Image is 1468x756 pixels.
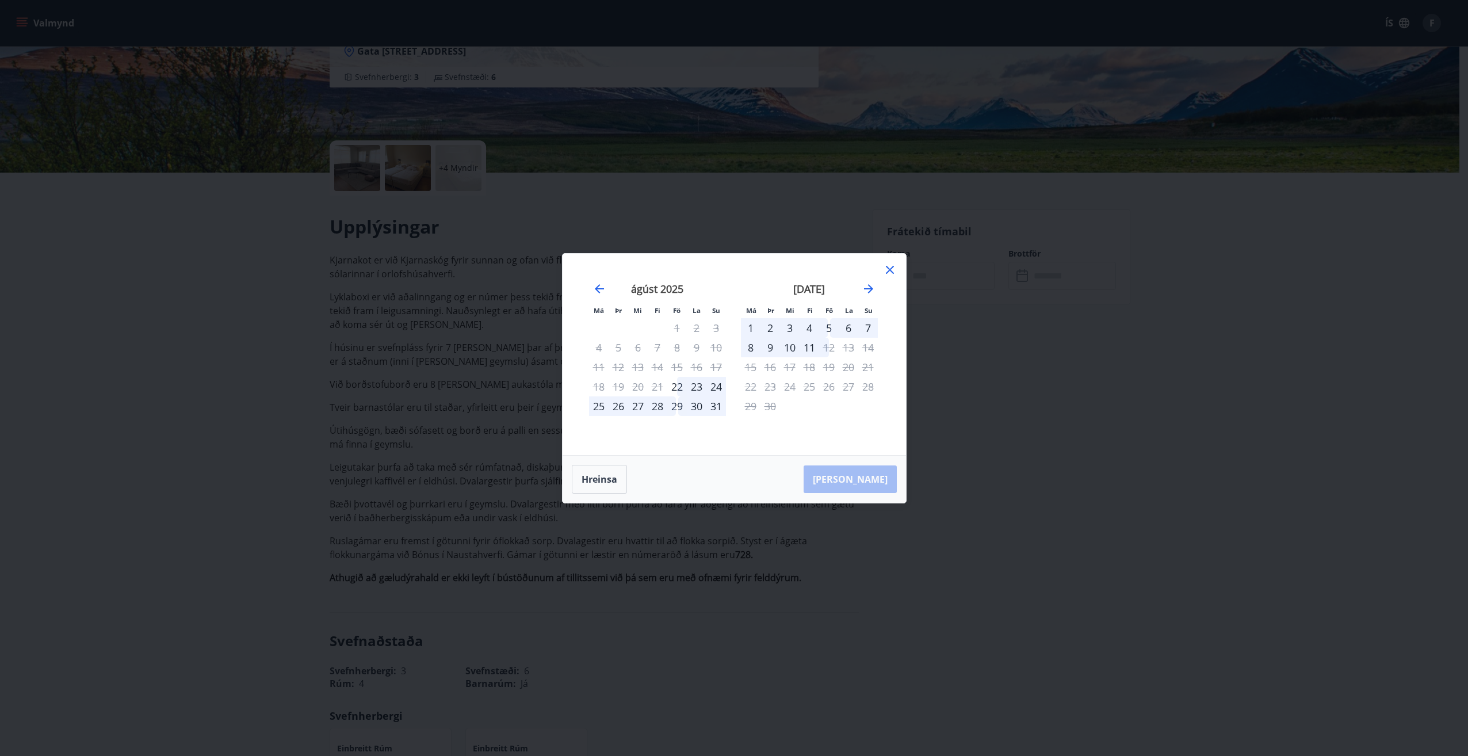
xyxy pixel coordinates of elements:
[706,396,726,416] div: 31
[800,357,819,377] td: Not available. fimmtudagur, 18. september 2025
[572,465,627,494] button: Hreinsa
[667,357,687,377] td: Not available. föstudagur, 15. ágúst 2025
[589,396,609,416] div: 25
[687,357,706,377] td: Not available. laugardagur, 16. ágúst 2025
[687,377,706,396] div: 23
[819,338,839,357] div: Aðeins útritun í boði
[648,396,667,416] td: Choose fimmtudagur, 28. ágúst 2025 as your check-in date. It’s available.
[780,318,800,338] td: Choose miðvikudagur, 3. september 2025 as your check-in date. It’s available.
[741,338,760,357] div: 8
[667,377,687,396] div: Aðeins innritun í boði
[673,306,681,315] small: Fö
[628,377,648,396] td: Not available. miðvikudagur, 20. ágúst 2025
[706,396,726,416] td: Choose sunnudagur, 31. ágúst 2025 as your check-in date. It’s available.
[845,306,853,315] small: La
[741,357,760,377] td: Not available. mánudagur, 15. september 2025
[576,268,892,441] div: Calendar
[767,306,774,315] small: Þr
[706,338,726,357] td: Not available. sunnudagur, 10. ágúst 2025
[706,377,726,396] td: Choose sunnudagur, 24. ágúst 2025 as your check-in date. It’s available.
[667,318,687,338] td: Not available. föstudagur, 1. ágúst 2025
[780,357,800,377] td: Not available. miðvikudagur, 17. september 2025
[609,377,628,396] td: Not available. þriðjudagur, 19. ágúst 2025
[839,377,858,396] td: Not available. laugardagur, 27. september 2025
[807,306,813,315] small: Fi
[819,318,839,338] td: Choose föstudagur, 5. september 2025 as your check-in date. It’s available.
[648,377,667,396] td: Not available. fimmtudagur, 21. ágúst 2025
[793,282,825,296] strong: [DATE]
[780,338,800,357] div: 10
[819,318,839,338] div: 5
[687,338,706,357] td: Not available. laugardagur, 9. ágúst 2025
[706,318,726,338] td: Not available. sunnudagur, 3. ágúst 2025
[633,306,642,315] small: Mi
[786,306,794,315] small: Mi
[609,357,628,377] td: Not available. þriðjudagur, 12. ágúst 2025
[712,306,720,315] small: Su
[760,357,780,377] td: Not available. þriðjudagur, 16. september 2025
[628,396,648,416] td: Choose miðvikudagur, 27. ágúst 2025 as your check-in date. It’s available.
[760,396,780,416] td: Not available. þriðjudagur, 30. september 2025
[687,396,706,416] td: Choose laugardagur, 30. ágúst 2025 as your check-in date. It’s available.
[589,338,609,357] td: Not available. mánudagur, 4. ágúst 2025
[858,338,878,357] td: Not available. sunnudagur, 14. september 2025
[839,357,858,377] td: Not available. laugardagur, 20. september 2025
[780,318,800,338] div: 3
[858,357,878,377] td: Not available. sunnudagur, 21. september 2025
[741,338,760,357] td: Choose mánudagur, 8. september 2025 as your check-in date. It’s available.
[800,338,819,357] div: 11
[800,377,819,396] td: Not available. fimmtudagur, 25. september 2025
[628,338,648,357] td: Not available. miðvikudagur, 6. ágúst 2025
[800,318,819,338] td: Choose fimmtudagur, 4. september 2025 as your check-in date. It’s available.
[741,396,760,416] td: Not available. mánudagur, 29. september 2025
[760,318,780,338] td: Choose þriðjudagur, 2. september 2025 as your check-in date. It’s available.
[825,306,833,315] small: Fö
[862,282,876,296] div: Move forward to switch to the next month.
[780,377,800,396] td: Not available. miðvikudagur, 24. september 2025
[760,318,780,338] div: 2
[800,338,819,357] td: Choose fimmtudagur, 11. september 2025 as your check-in date. It’s available.
[609,338,628,357] td: Not available. þriðjudagur, 5. ágúst 2025
[858,318,878,338] div: 7
[631,282,683,296] strong: ágúst 2025
[706,377,726,396] div: 24
[741,318,760,338] td: Choose mánudagur, 1. september 2025 as your check-in date. It’s available.
[615,306,622,315] small: Þr
[589,377,609,396] td: Not available. mánudagur, 18. ágúst 2025
[589,396,609,416] td: Choose mánudagur, 25. ágúst 2025 as your check-in date. It’s available.
[687,396,706,416] div: 30
[667,396,687,416] td: Choose föstudagur, 29. ágúst 2025 as your check-in date. It’s available.
[760,377,780,396] td: Not available. þriðjudagur, 23. september 2025
[839,338,858,357] td: Not available. laugardagur, 13. september 2025
[819,357,839,377] td: Not available. föstudagur, 19. september 2025
[667,338,687,357] td: Not available. föstudagur, 8. ágúst 2025
[746,306,756,315] small: Má
[839,318,858,338] div: 6
[800,318,819,338] div: 4
[628,357,648,377] td: Not available. miðvikudagur, 13. ágúst 2025
[706,357,726,377] td: Not available. sunnudagur, 17. ágúst 2025
[687,318,706,338] td: Not available. laugardagur, 2. ágúst 2025
[760,338,780,357] div: 9
[648,357,667,377] td: Not available. fimmtudagur, 14. ágúst 2025
[693,306,701,315] small: La
[819,338,839,357] td: Not available. föstudagur, 12. september 2025
[865,306,873,315] small: Su
[589,357,609,377] td: Not available. mánudagur, 11. ágúst 2025
[780,338,800,357] td: Choose miðvikudagur, 10. september 2025 as your check-in date. It’s available.
[741,318,760,338] div: 1
[741,377,760,396] td: Not available. mánudagur, 22. september 2025
[760,338,780,357] td: Choose þriðjudagur, 9. september 2025 as your check-in date. It’s available.
[839,318,858,338] td: Choose laugardagur, 6. september 2025 as your check-in date. It’s available.
[687,377,706,396] td: Choose laugardagur, 23. ágúst 2025 as your check-in date. It’s available.
[628,396,648,416] div: 27
[655,306,660,315] small: Fi
[609,396,628,416] td: Choose þriðjudagur, 26. ágúst 2025 as your check-in date. It’s available.
[609,396,628,416] div: 26
[667,396,687,416] div: 29
[594,306,604,315] small: Má
[648,338,667,357] td: Not available. fimmtudagur, 7. ágúst 2025
[667,377,687,396] td: Choose föstudagur, 22. ágúst 2025 as your check-in date. It’s available.
[858,377,878,396] td: Not available. sunnudagur, 28. september 2025
[858,318,878,338] td: Choose sunnudagur, 7. september 2025 as your check-in date. It’s available.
